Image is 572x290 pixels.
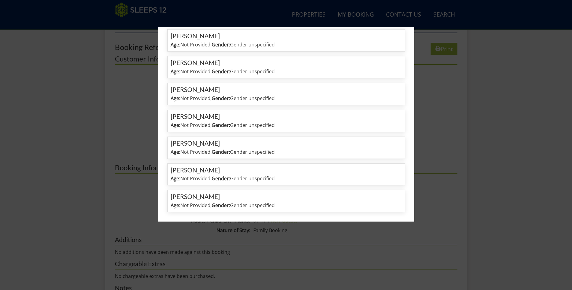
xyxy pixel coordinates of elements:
[212,122,230,128] strong: Gender:
[171,202,210,209] span: Not Provided
[171,202,180,209] strong: Age:
[171,175,180,182] strong: Age:
[212,175,275,182] span: Gender unspecified
[212,149,275,155] span: Gender unspecified
[171,193,402,200] h4: [PERSON_NAME]
[171,33,402,39] h4: [PERSON_NAME]
[212,68,230,75] strong: Gender:
[171,167,402,174] h4: [PERSON_NAME]
[171,149,180,155] strong: Age:
[171,68,210,75] span: Not Provided
[171,122,180,128] strong: Age:
[171,121,402,129] p: ,
[212,41,230,48] strong: Gender:
[171,41,180,48] strong: Age:
[171,175,402,182] p: ,
[212,95,230,102] strong: Gender:
[212,122,275,128] span: Gender unspecified
[171,41,402,48] p: ,
[212,41,275,48] span: Gender unspecified
[171,95,210,102] span: Not Provided
[171,86,402,93] h4: [PERSON_NAME]
[212,68,275,75] span: Gender unspecified
[171,68,180,75] strong: Age:
[171,68,402,75] p: ,
[171,95,402,102] p: ,
[171,113,402,120] h4: [PERSON_NAME]
[212,202,230,209] strong: Gender:
[171,122,210,128] span: Not Provided
[171,202,402,209] p: ,
[212,95,275,102] span: Gender unspecified
[171,41,210,48] span: Not Provided
[171,149,210,155] span: Not Provided
[212,202,275,209] span: Gender unspecified
[171,140,402,147] h4: [PERSON_NAME]
[171,95,180,102] strong: Age:
[171,175,210,182] span: Not Provided
[171,148,402,156] p: ,
[212,149,230,155] strong: Gender:
[171,59,402,66] h4: [PERSON_NAME]
[212,175,230,182] strong: Gender:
